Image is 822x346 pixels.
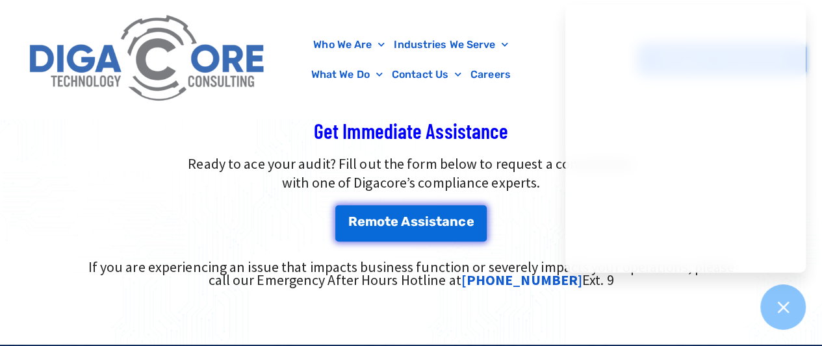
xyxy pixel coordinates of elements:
[458,215,466,228] span: c
[309,30,389,60] a: Who We Are
[335,205,487,241] a: Remote Assistance
[461,271,582,289] a: [PHONE_NUMBER]
[6,154,816,192] p: Ready to ace your audit? Fill out the form below to request a consultation with one of Digacore’s...
[442,215,450,228] span: a
[410,215,417,228] span: s
[391,215,398,228] span: e
[88,260,735,286] div: If you are experiencing an issue that impacts business function or severely impacts your operatio...
[418,215,425,228] span: s
[314,118,508,143] span: Get Immediate Assistance
[466,215,474,228] span: e
[429,215,436,228] span: s
[425,215,429,228] span: i
[466,60,515,90] a: Careers
[387,60,466,90] a: Contact Us
[385,215,391,228] span: t
[389,30,513,60] a: Industries We Serve
[365,215,377,228] span: m
[357,215,365,228] span: e
[307,60,387,90] a: What We Do
[565,5,806,273] iframe: Chatgenie Messenger
[436,215,442,228] span: t
[450,215,458,228] span: n
[401,215,410,228] span: A
[279,30,543,90] nav: Menu
[348,215,357,228] span: R
[377,215,385,228] span: o
[23,6,273,112] img: Digacore Logo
